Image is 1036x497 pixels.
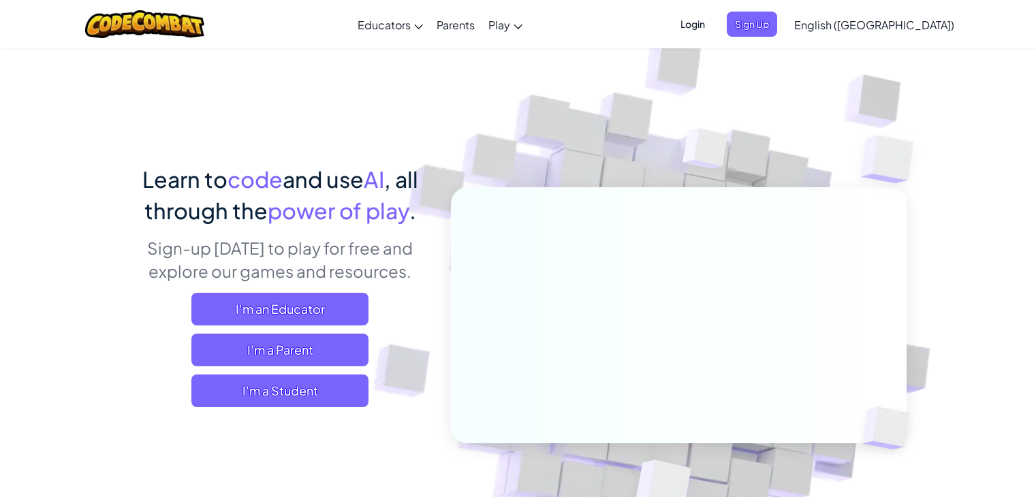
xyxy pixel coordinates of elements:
[787,6,961,43] a: English ([GEOGRAPHIC_DATA])
[85,10,204,38] img: CodeCombat logo
[142,165,227,193] span: Learn to
[657,101,755,203] img: Overlap cubes
[191,374,368,407] button: I'm a Student
[409,197,416,224] span: .
[482,6,529,43] a: Play
[351,6,430,43] a: Educators
[672,12,713,37] button: Login
[834,102,952,217] img: Overlap cubes
[283,165,364,193] span: and use
[430,6,482,43] a: Parents
[191,293,368,325] a: I'm an Educator
[191,334,368,366] a: I'm a Parent
[268,197,409,224] span: power of play
[839,379,941,478] img: Overlap cubes
[130,236,430,283] p: Sign-up [DATE] to play for free and explore our games and resources.
[794,18,954,32] span: English ([GEOGRAPHIC_DATA])
[358,18,411,32] span: Educators
[727,12,777,37] button: Sign Up
[364,165,384,193] span: AI
[488,18,510,32] span: Play
[227,165,283,193] span: code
